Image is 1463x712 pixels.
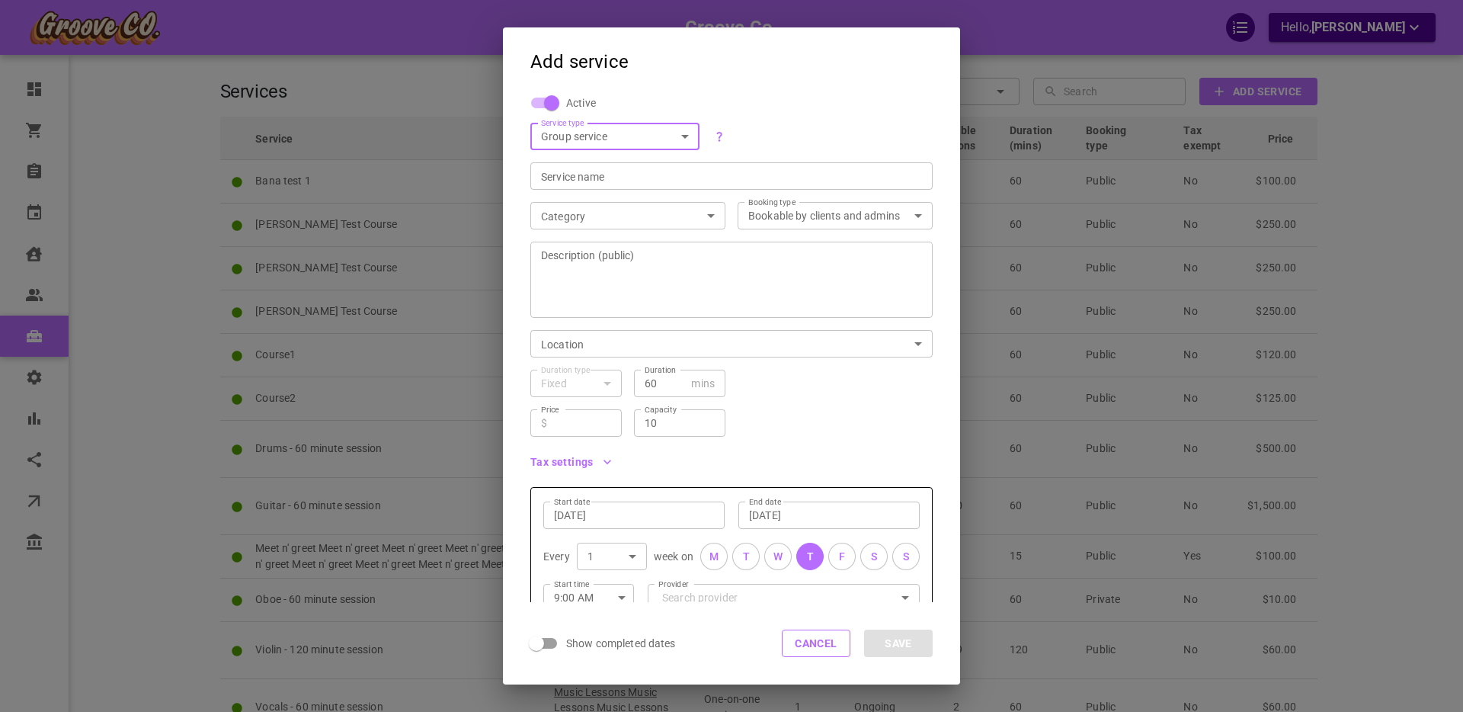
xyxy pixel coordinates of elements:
h2: Add service [503,27,960,82]
div: T [743,549,750,565]
button: W [764,543,792,570]
div: Bookable by clients and admins [748,208,922,223]
div: W [773,549,783,565]
button: Cancel [782,630,850,657]
span: Active [566,95,596,111]
div: S [903,549,909,565]
div: T [807,549,814,565]
label: Start date [554,496,590,508]
div: Group service [541,129,689,144]
input: mmm d, yyyy [749,508,909,523]
label: Provider [658,579,689,590]
div: Fixed [541,376,611,391]
button: T [732,543,760,570]
input: Search provider [658,584,909,611]
div: 1 [587,549,636,564]
button: Open [895,587,916,608]
p: Every [543,549,570,564]
p: week on [654,549,693,564]
button: S [892,543,920,570]
label: End date [749,496,781,508]
button: M [700,543,728,570]
div: F [839,549,845,565]
span: Show completed dates [566,636,676,651]
button: F [828,543,856,570]
input: mmm d, yyyy [554,508,714,523]
label: Start time [554,579,590,590]
button: S [860,543,888,570]
label: Price [541,404,559,415]
svg: One-to-one services have no set dates and are great for simple home repairs, installations, auto-... [713,130,725,143]
label: Service type [541,117,584,129]
label: Booking type [748,197,796,208]
button: Tax settings [530,457,612,467]
label: Duration type [541,364,590,376]
div: M [709,549,719,565]
label: Capacity [645,404,677,415]
button: T [796,543,824,570]
div: S [871,549,877,565]
label: Duration [645,364,676,376]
